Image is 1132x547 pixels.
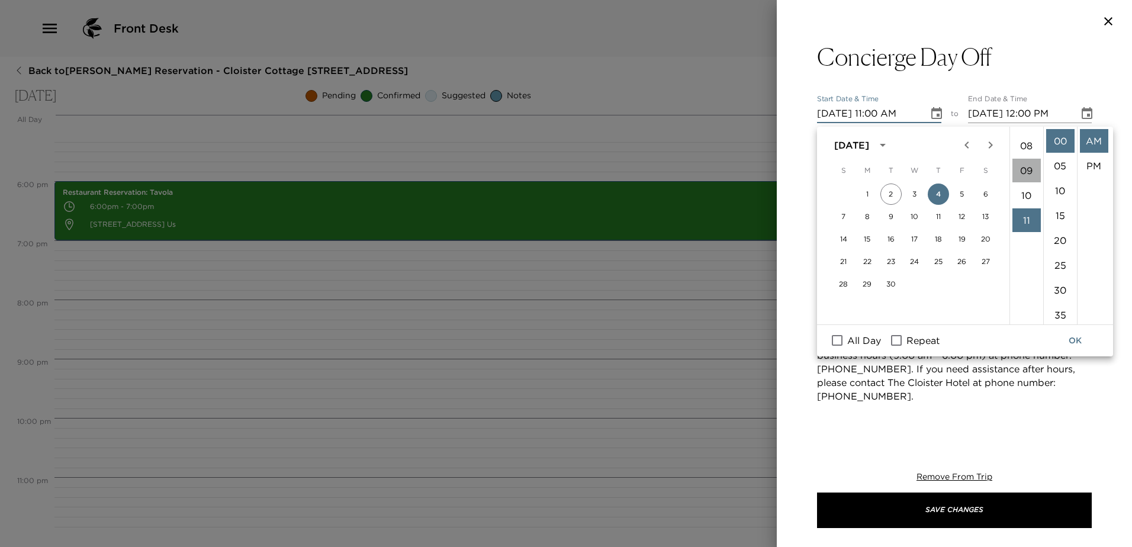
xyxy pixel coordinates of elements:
button: Next month [979,133,1002,157]
ul: Select hours [1010,127,1043,324]
ul: Select meridiem [1077,127,1111,324]
span: Remove From Trip [916,471,992,482]
li: PM [1080,154,1108,178]
button: 15 [857,229,878,250]
button: 26 [951,251,973,272]
div: [DATE] [834,138,869,152]
button: 19 [951,229,973,250]
span: Saturday [975,159,996,182]
button: 14 [833,229,854,250]
li: 9 hours [1012,159,1041,182]
input: MM/DD/YYYY hh:mm aa [817,104,920,123]
h3: Concierge Day Off [817,43,992,71]
input: MM/DD/YYYY hh:mm aa [968,104,1071,123]
li: 35 minutes [1046,303,1075,327]
span: to [951,109,959,123]
li: 10 minutes [1046,179,1075,202]
button: 30 [880,273,902,295]
span: Thursday [928,159,949,182]
button: 28 [833,273,854,295]
button: Save Changes [817,493,1092,528]
li: 25 minutes [1046,253,1075,277]
button: OK [1056,330,1094,352]
button: 11 [928,206,949,227]
label: End Date & Time [968,94,1027,104]
li: 20 minutes [1046,229,1075,252]
li: 11 hours [1012,208,1041,232]
li: AM [1080,129,1108,153]
button: Concierge Day Off [817,43,1092,71]
span: Friday [951,159,973,182]
button: 29 [857,273,878,295]
button: Choose date, selected date is Sep 4, 2025 [1075,102,1099,126]
button: 3 [904,184,925,205]
button: 25 [928,251,949,272]
button: 16 [880,229,902,250]
button: 13 [975,206,996,227]
span: Sunday [833,159,854,182]
li: 15 minutes [1046,204,1075,227]
button: calendar view is open, switch to year view [873,135,893,155]
li: 30 minutes [1046,278,1075,302]
ul: Select minutes [1043,127,1077,324]
button: 1 [857,184,878,205]
button: Previous month [955,133,979,157]
span: Wednesday [904,159,925,182]
button: 8 [857,206,878,227]
button: 17 [904,229,925,250]
button: 23 [880,251,902,272]
li: 8 hours [1012,134,1041,157]
li: 0 minutes [1046,129,1075,153]
button: 27 [975,251,996,272]
span: Monday [857,159,878,182]
button: 24 [904,251,925,272]
button: Remove From Trip [916,471,992,483]
button: 18 [928,229,949,250]
button: 12 [951,206,973,227]
button: 5 [951,184,973,205]
button: 22 [857,251,878,272]
button: 7 [833,206,854,227]
button: 21 [833,251,854,272]
button: 9 [880,206,902,227]
button: 4 [928,184,949,205]
span: All Day [847,333,881,347]
li: 5 minutes [1046,154,1075,178]
button: 10 [904,206,925,227]
li: 10 hours [1012,184,1041,207]
button: 6 [975,184,996,205]
span: Tuesday [880,159,902,182]
span: Repeat [906,333,940,347]
label: Start Date & Time [817,94,879,104]
button: 2 [880,184,902,205]
button: Choose date, selected date is Sep 4, 2025 [925,102,948,126]
button: 20 [975,229,996,250]
textarea: I plan to be off-duty on this day and will return on [DAY], [MONTH] [DATE]. If you need assistanc... [817,308,1092,444]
